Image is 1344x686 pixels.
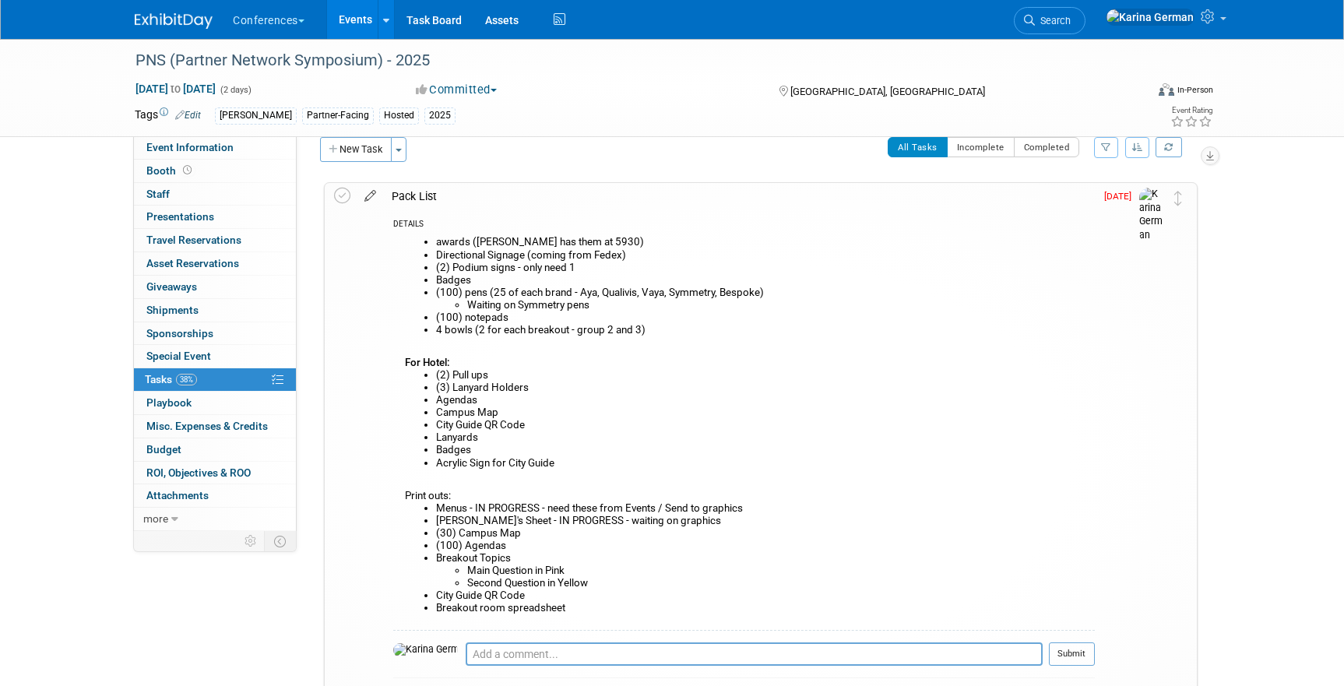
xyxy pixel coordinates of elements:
li: Breakout Topics [436,552,1095,589]
a: Booth [134,160,296,182]
td: Toggle Event Tabs [265,531,297,551]
a: Travel Reservations [134,229,296,252]
span: to [168,83,183,95]
span: Search [1035,15,1071,26]
a: Edit [175,110,201,121]
a: Giveaways [134,276,296,298]
div: Event Rating [1170,107,1212,114]
div: 2025 [424,107,456,124]
li: awards ([PERSON_NAME] has them at 5930) [436,236,1095,248]
div: Event Format [1053,81,1213,104]
li: City Guide QR Code [436,419,1095,431]
span: Attachments [146,489,209,501]
span: Travel Reservations [146,234,241,246]
li: Menus - IN PROGRESS - need these from Events / Send to graphics [436,502,1095,515]
a: Presentations [134,206,296,228]
span: Booth [146,164,195,177]
span: [DATE] [DATE] [135,82,216,96]
span: Sponsorships [146,327,213,339]
div: Partner-Facing [302,107,374,124]
span: Asset Reservations [146,257,239,269]
a: Attachments [134,484,296,507]
li: (100) pens (25 of each brand - Aya, Qualivis, Vaya, Symmetry, Bespoke) [436,287,1095,311]
a: Staff [134,183,296,206]
li: Waiting on Symmetry pens [467,299,1095,311]
a: Asset Reservations [134,252,296,275]
span: Event Information [146,141,234,153]
span: Booth not reserved yet [180,164,195,176]
div: Print outs: [393,232,1095,630]
a: Budget [134,438,296,461]
span: Misc. Expenses & Credits [146,420,268,432]
span: [GEOGRAPHIC_DATA], [GEOGRAPHIC_DATA] [790,86,985,97]
span: Special Event [146,350,211,362]
li: Badges [436,274,1095,287]
span: (2 days) [219,85,252,95]
li: Lanyards [436,431,1095,444]
a: Special Event [134,345,296,368]
button: Completed [1014,137,1080,157]
a: Shipments [134,299,296,322]
li: 4 bowls (2 for each breakout - group 2 and 3) [436,324,1095,336]
span: Budget [146,443,181,456]
a: more [134,508,296,530]
button: New Task [320,137,392,162]
li: Main Question in Pink [467,565,1095,577]
img: Karina German [1139,188,1163,243]
img: Karina German [1106,9,1194,26]
li: Campus Map [436,406,1095,419]
td: Tags [135,107,201,125]
li: Directional Signage (coming from Fedex) [436,249,1095,262]
a: Tasks38% [134,368,296,391]
a: Sponsorships [134,322,296,345]
span: ROI, Objectives & ROO [146,466,251,479]
li: City Guide QR Code [436,589,1095,602]
span: 38% [176,374,197,385]
div: Hosted [379,107,419,124]
li: (30) Campus Map [436,527,1095,540]
span: [DATE] [1104,191,1139,202]
li: (2) Podium signs - only need 1 [436,262,1095,274]
li: (3) Lanyard Holders [436,382,1095,394]
b: For Hotel: [405,357,450,368]
li: Agendas [436,394,1095,406]
li: (100) Agendas [436,540,1095,552]
div: PNS (Partner Network Symposium) - 2025 [130,47,1121,75]
a: edit [357,189,384,203]
div: DETAILS [393,219,1095,232]
img: ExhibitDay [135,13,213,29]
span: Shipments [146,304,199,316]
td: Personalize Event Tab Strip [237,531,265,551]
a: Event Information [134,136,296,159]
button: Incomplete [947,137,1015,157]
a: Misc. Expenses & Credits [134,415,296,438]
button: All Tasks [888,137,948,157]
div: Pack List [384,183,1095,209]
span: Giveaways [146,280,197,293]
img: Format-Inperson.png [1159,83,1174,96]
div: [PERSON_NAME] [215,107,297,124]
a: Playbook [134,392,296,414]
li: Acrylic Sign for City Guide [436,457,1095,470]
li: (2) Pull ups [436,369,1095,382]
a: ROI, Objectives & ROO [134,462,296,484]
span: Playbook [146,396,192,409]
li: Badges [436,444,1095,456]
span: Staff [146,188,170,200]
button: Committed [410,82,503,98]
a: Refresh [1156,137,1182,157]
li: (100) notepads [436,311,1095,324]
li: Breakout room spreadsheet [436,602,1095,614]
li: [PERSON_NAME]'s Sheet - IN PROGRESS - waiting on graphics [436,515,1095,527]
img: Karina German [393,643,458,657]
span: Tasks [145,373,197,385]
a: Search [1014,7,1085,34]
div: In-Person [1177,84,1213,96]
span: Presentations [146,210,214,223]
button: Submit [1049,642,1095,666]
i: Move task [1174,191,1182,206]
span: more [143,512,168,525]
li: Second Question in Yellow [467,577,1095,589]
